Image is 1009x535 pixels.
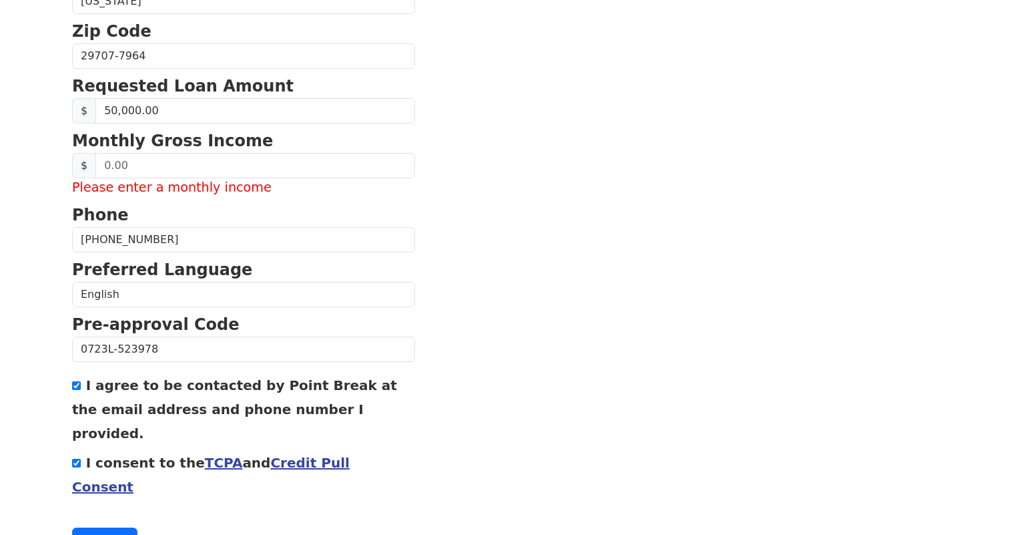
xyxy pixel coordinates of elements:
[72,377,397,441] label: I agree to be contacted by Point Break at the email address and phone number I provided.
[72,43,415,69] input: Zip Code
[95,98,415,124] input: Requested Loan Amount
[72,22,151,41] strong: Zip Code
[95,153,415,178] input: 0.00
[72,178,415,198] label: Please enter a monthly income
[72,98,96,124] span: $
[72,129,415,153] p: Monthly Gross Income
[72,455,350,495] a: Credit Pull Consent
[72,315,240,334] strong: Pre-approval Code
[205,455,243,471] a: TCPA
[72,206,129,224] strong: Phone
[72,260,252,279] strong: Preferred Language
[72,337,415,362] input: Pre-approval Code
[72,227,415,252] input: Phone
[72,153,96,178] span: $
[72,455,350,495] label: I consent to the and
[72,77,294,96] strong: Requested Loan Amount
